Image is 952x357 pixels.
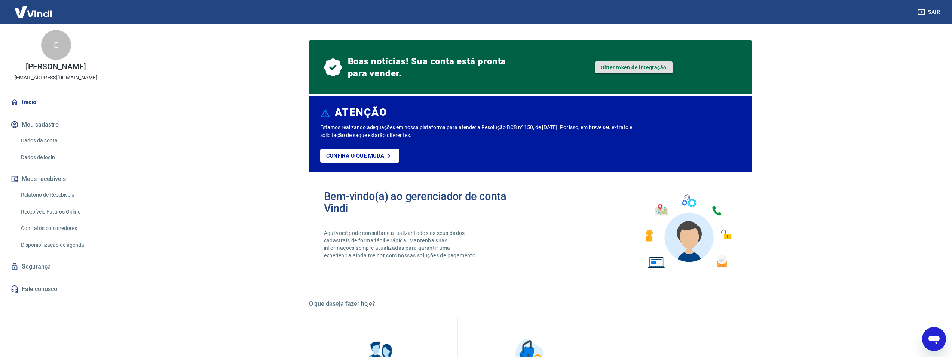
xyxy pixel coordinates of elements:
[15,74,97,82] p: [EMAIL_ADDRESS][DOMAIN_NAME]
[335,109,387,116] h6: ATENÇÃO
[326,152,384,159] p: Confira o que muda
[18,238,103,253] a: Disponibilização de agenda
[18,133,103,148] a: Dados da conta
[18,204,103,220] a: Recebíveis Futuros Online
[639,190,737,273] img: Imagem de um avatar masculino com diversos icones exemplificando as funcionalidades do gerenciado...
[9,281,103,297] a: Fale conosco
[309,300,752,308] h5: O que deseja fazer hoje?
[9,171,103,187] button: Meus recebíveis
[9,94,103,111] a: Início
[320,149,399,163] a: Confira o que muda
[922,327,946,351] iframe: Botão para abrir a janela de mensagens
[348,55,509,79] span: Boas notícias! Sua conta está pronta para vender.
[9,0,58,23] img: Vindi
[18,221,103,236] a: Contratos com credores
[41,30,71,60] div: E
[320,124,656,139] p: Estamos realizando adequações em nossa plataforma para atender a Resolução BCB nº 150, de [DATE]....
[18,187,103,203] a: Relatório de Recebíveis
[9,117,103,133] button: Meu cadastro
[18,150,103,165] a: Dados de login
[26,63,86,71] p: [PERSON_NAME]
[324,190,530,214] h2: Bem-vindo(a) ao gerenciador de conta Vindi
[9,258,103,275] a: Segurança
[595,61,673,73] a: Obter token de integração
[916,5,943,19] button: Sair
[324,229,479,259] p: Aqui você pode consultar e atualizar todos os seus dados cadastrais de forma fácil e rápida. Mant...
